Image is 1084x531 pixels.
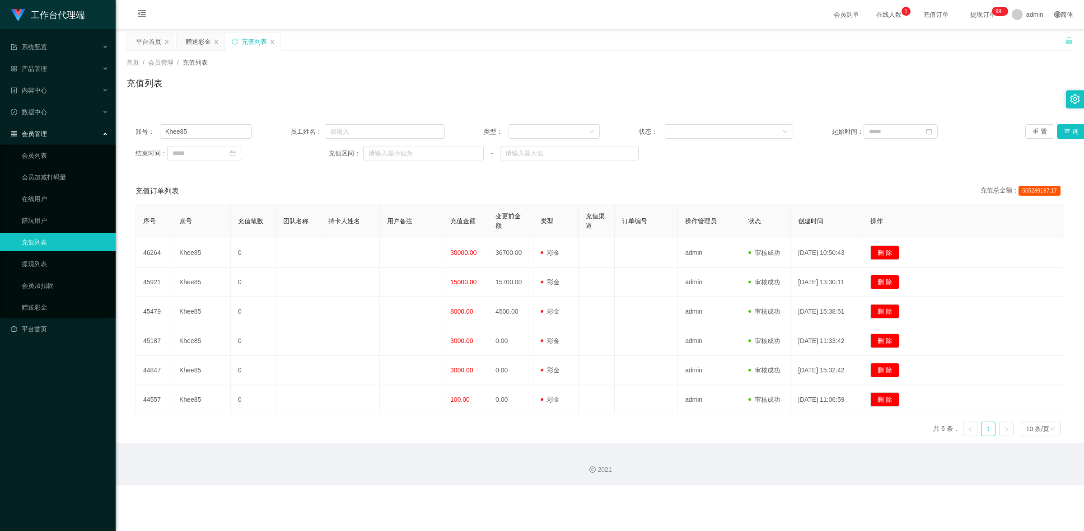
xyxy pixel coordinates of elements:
[387,217,412,225] span: 用户备注
[231,356,276,385] td: 0
[11,43,47,51] span: 系统配置
[231,268,276,297] td: 0
[229,150,236,156] i: 图标: calendar
[11,109,17,115] i: 图标: check-circle-o
[981,422,995,436] li: 1
[541,367,560,374] span: 彩金
[791,268,863,297] td: [DATE] 13:30:11
[748,337,780,344] span: 审核成功
[495,212,521,229] span: 变更前金额
[872,11,906,18] span: 在线人数
[870,304,899,319] button: 删 除
[1054,11,1061,18] i: 图标: global
[231,297,276,326] td: 0
[186,33,211,50] div: 赠送彩金
[22,211,108,230] a: 陪玩用户
[11,131,17,137] i: 图标: table
[136,297,172,326] td: 45479
[791,238,863,268] td: [DATE] 10:50:43
[22,168,108,186] a: 会员加减打码量
[1070,94,1080,104] i: 图标: setting
[214,39,219,45] i: 图标: close
[919,11,953,18] span: 充值订单
[678,268,741,297] td: admin
[172,268,231,297] td: Khee85
[678,297,741,326] td: admin
[967,427,973,432] i: 图标: left
[164,39,169,45] i: 图标: close
[933,422,959,436] li: 共 6 条，
[11,320,108,338] a: 图标: dashboard平台首页
[488,268,533,297] td: 15700.00
[143,59,145,66] span: /
[11,44,17,50] i: 图标: form
[926,128,932,135] i: 图标: calendar
[678,238,741,268] td: admin
[541,337,560,344] span: 彩金
[1065,37,1073,45] i: 图标: unlock
[685,217,717,225] span: 操作管理员
[126,0,157,29] i: 图标: menu-fold
[791,326,863,356] td: [DATE] 11:33:42
[172,385,231,414] td: Khee85
[500,146,639,160] input: 请输入最大值
[791,385,863,414] td: [DATE] 11:06:59
[325,124,445,139] input: 请输入
[748,367,780,374] span: 审核成功
[329,149,363,158] span: 充值区间：
[172,326,231,356] td: Khee85
[870,275,899,289] button: 删 除
[450,396,470,403] span: 100.00
[488,297,533,326] td: 4500.00
[22,298,108,316] a: 赠送彩金
[182,59,208,66] span: 充值列表
[488,385,533,414] td: 0.00
[782,129,788,135] i: 图标: down
[22,277,108,295] a: 会员加扣款
[981,186,1064,197] div: 充值总金额：
[541,249,560,256] span: 彩金
[172,238,231,268] td: Khee85
[541,308,560,315] span: 彩金
[748,217,761,225] span: 状态
[1026,422,1049,436] div: 10 条/页
[589,466,596,473] i: 图标: copyright
[148,59,173,66] span: 会员管理
[172,297,231,326] td: Khee85
[798,217,823,225] span: 创建时间
[283,217,308,225] span: 团队名称
[992,7,1008,16] sup: 1056
[678,385,741,414] td: admin
[488,356,533,385] td: 0.00
[541,278,560,286] span: 彩金
[870,334,899,348] button: 删 除
[136,326,172,356] td: 45187
[22,146,108,164] a: 会员列表
[905,7,908,16] p: 1
[290,127,325,136] span: 员工姓名：
[832,127,864,136] span: 起始时间：
[123,465,1077,475] div: 2021
[135,186,179,197] span: 充值订单列表
[488,238,533,268] td: 36700.00
[450,278,477,286] span: 15000.00
[999,422,1014,436] li: 下一页
[678,356,741,385] td: admin
[238,217,263,225] span: 充值笔数
[791,356,863,385] td: [DATE] 15:32:42
[963,422,977,436] li: 上一页
[11,9,25,22] img: logo.9652507e.png
[177,59,179,66] span: /
[870,217,883,225] span: 操作
[328,217,360,225] span: 持卡人姓名
[22,233,108,251] a: 充值列表
[160,124,252,139] input: 请输入
[242,33,267,50] div: 充值列表
[231,326,276,356] td: 0
[678,326,741,356] td: admin
[363,146,484,160] input: 请输入最小值为
[450,337,473,344] span: 3000.00
[11,66,17,72] i: 图标: appstore-o
[541,396,560,403] span: 彩金
[22,255,108,273] a: 提现列表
